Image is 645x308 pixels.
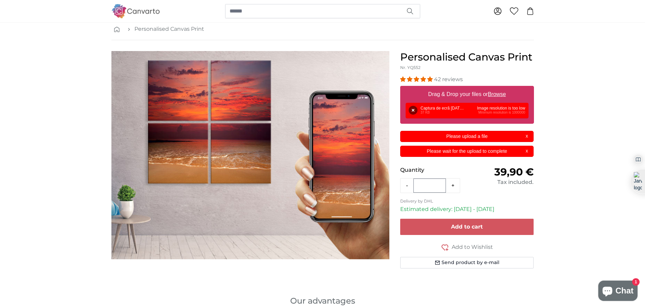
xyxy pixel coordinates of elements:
h1: Personalised Canvas Print [400,51,534,63]
img: Canvarto [111,4,160,18]
span: Add to Wishlist [452,243,493,251]
p: Estimated delivery: [DATE] - [DATE] [400,205,534,213]
div: Please wait for the upload to complete [400,146,534,157]
button: - [401,179,413,192]
span: 39,90 € [494,166,534,178]
a: Personalised Canvas Print [134,25,204,33]
u: Browse [488,91,506,97]
p: Please upload a file [404,133,530,140]
button: Add to Wishlist [400,243,534,252]
p: Please wait for the upload to complete [404,148,530,155]
label: Drag & Drop your files or [425,88,508,101]
h3: Our advantages [111,295,534,306]
nav: breadcrumbs [111,18,534,40]
span: 4.98 stars [400,76,434,82]
span: 42 reviews [434,76,463,82]
span: Nr. YQ552 [400,65,421,70]
button: Add to cart [400,219,534,235]
p: Delivery by DHL [400,198,534,204]
img: personalised-canvas-print [111,51,389,259]
inbox-online-store-chat: Shopify online store chat [596,281,640,303]
button: + [446,179,460,192]
div: Tax included. [467,178,534,186]
div: Please upload a file [400,131,534,142]
p: Quantity [400,166,467,174]
div: 1 of 1 [111,51,389,259]
button: Send product by e-mail [400,257,534,268]
span: Add to cart [451,223,483,230]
